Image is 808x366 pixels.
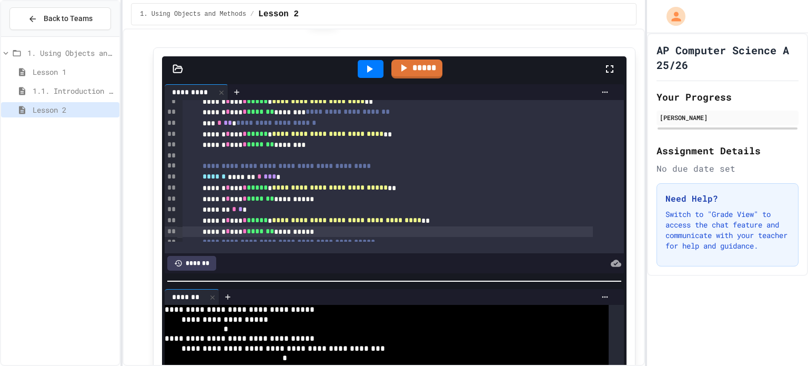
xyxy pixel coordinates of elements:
span: 1. Using Objects and Methods [140,10,246,18]
span: / [250,10,254,18]
span: 1. Using Objects and Methods [27,47,115,58]
button: Back to Teams [9,7,111,30]
h1: AP Computer Science A 25/26 [656,43,799,72]
div: My Account [655,4,688,28]
span: Back to Teams [44,13,93,24]
span: Lesson 2 [258,8,299,21]
span: Lesson 2 [33,104,115,115]
div: No due date set [656,162,799,175]
h3: Need Help? [665,192,790,205]
p: Switch to "Grade View" to access the chat feature and communicate with your teacher for help and ... [665,209,790,251]
span: 1.1. Introduction to Algorithms, Programming, and Compilers [33,85,115,96]
span: Lesson 1 [33,66,115,77]
h2: Your Progress [656,90,799,104]
div: [PERSON_NAME] [660,113,795,122]
h2: Assignment Details [656,143,799,158]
